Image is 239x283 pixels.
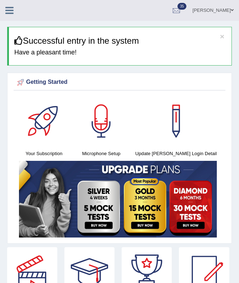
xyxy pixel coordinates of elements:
h4: Update [PERSON_NAME] Login Detail [133,150,219,157]
button: × [220,33,224,40]
h4: Your Subscription [19,150,69,157]
div: Getting Started [15,77,224,88]
h4: Microphone Setup [76,150,126,157]
span: 35 [177,3,186,10]
h3: Successful entry in the system [14,36,226,45]
h4: Have a pleasant time! [14,49,226,56]
img: small5.jpg [19,161,217,238]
